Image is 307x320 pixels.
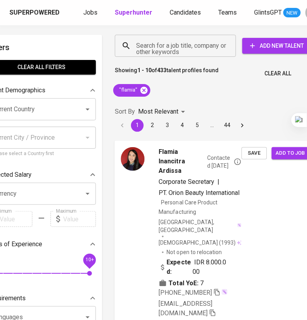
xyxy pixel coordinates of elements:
[113,86,142,94] span: "flamia"
[221,119,234,132] button: Go to page 44
[138,107,178,116] p: Most Relevant
[115,9,152,16] b: Superhunter
[138,105,188,119] div: Most Relevant
[85,257,94,263] span: 10+
[170,8,202,18] a: Candidates
[121,147,144,170] img: cd15bdd147c9f0d1fb41be85c0088ccb.jpg
[115,119,250,132] nav: pagination navigation
[217,177,219,187] span: |
[221,288,228,295] img: magic_wand.svg
[157,67,167,73] b: 433
[218,9,237,16] span: Teams
[241,147,267,159] button: Save
[131,119,144,132] button: page 1
[159,288,212,296] span: [PHONE_NUMBER]
[167,248,222,256] p: Not open to relocation
[159,199,217,215] span: Personal Care Product Manufacturing
[169,278,198,288] b: Total YoE:
[254,8,301,18] a: GlintsGPT NEW
[159,189,240,196] span: PT. Orion Beauty International
[159,300,212,317] span: [EMAIL_ADDRESS][DOMAIN_NAME]
[146,119,159,132] button: Go to page 2
[191,119,204,132] button: Go to page 5
[9,8,60,17] div: Superpowered
[159,147,204,175] span: Flamia Inancitra Ardissa
[206,121,219,129] div: …
[207,153,241,169] span: Contacted [DATE]
[63,211,96,227] input: Value
[82,104,93,115] button: Open
[170,9,201,16] span: Candidates
[167,258,193,277] b: Expected:
[200,278,204,288] span: 7
[113,84,150,97] div: "flamia"
[176,119,189,132] button: Go to page 4
[83,9,97,16] span: Jobs
[283,9,301,17] span: NEW
[264,69,291,79] span: Clear All
[275,148,305,157] span: Add to job
[159,239,242,247] div: (1993)
[254,9,282,16] span: GlintsGPT
[159,258,229,277] div: IDR 8.000.000
[83,8,99,18] a: Jobs
[161,119,174,132] button: Go to page 3
[234,157,241,165] svg: By Batam recruiter
[82,188,93,199] button: Open
[9,8,61,17] a: Superpowered
[115,107,135,116] p: Sort By
[218,8,238,18] a: Teams
[245,148,263,157] span: Save
[236,119,249,132] button: Go to next page
[115,66,219,81] p: Showing of talent profiles found
[159,218,242,234] div: [GEOGRAPHIC_DATA], [GEOGRAPHIC_DATA]
[237,223,241,227] img: magic_wand.svg
[159,239,219,247] span: [DEMOGRAPHIC_DATA]
[159,178,214,185] span: Corporate Secretary
[115,8,154,18] a: Superhunter
[261,66,294,81] button: Clear All
[249,41,305,51] span: Add New Talent
[137,67,152,73] b: 1 - 10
